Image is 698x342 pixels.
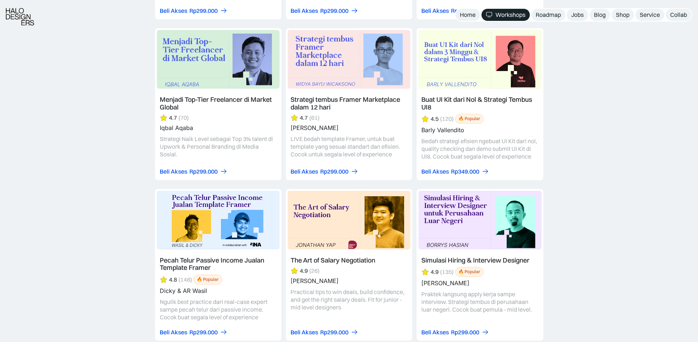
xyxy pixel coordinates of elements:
[616,11,629,19] div: Shop
[451,328,479,336] div: Rp299.000
[320,328,348,336] div: Rp299.000
[421,7,489,15] a: Beli AksesRp299.000
[460,11,476,19] div: Home
[291,168,318,175] div: Beli Akses
[567,9,588,21] a: Jobs
[291,168,358,175] a: Beli AksesRp299.000
[320,7,348,15] div: Rp299.000
[531,9,565,21] a: Roadmap
[495,11,525,19] div: Workshops
[291,7,358,15] a: Beli AksesRp299.000
[571,11,584,19] div: Jobs
[421,168,489,175] a: Beli AksesRp349.000
[160,7,187,15] div: Beli Akses
[640,11,660,19] div: Service
[160,328,187,336] div: Beli Akses
[666,9,691,21] a: Collab
[421,168,449,175] div: Beli Akses
[291,328,358,336] a: Beli AksesRp299.000
[291,7,318,15] div: Beli Akses
[320,168,348,175] div: Rp299.000
[481,9,530,21] a: Workshops
[189,168,218,175] div: Rp299.000
[189,328,218,336] div: Rp299.000
[451,7,479,15] div: Rp299.000
[455,9,480,21] a: Home
[635,9,664,21] a: Service
[189,7,218,15] div: Rp299.000
[421,7,449,15] div: Beli Akses
[160,328,228,336] a: Beli AksesRp299.000
[536,11,561,19] div: Roadmap
[160,7,228,15] a: Beli AksesRp299.000
[421,328,489,336] a: Beli AksesRp299.000
[590,9,610,21] a: Blog
[421,328,449,336] div: Beli Akses
[612,9,634,21] a: Shop
[451,168,479,175] div: Rp349.000
[670,11,687,19] div: Collab
[594,11,606,19] div: Blog
[291,328,318,336] div: Beli Akses
[160,168,228,175] a: Beli AksesRp299.000
[160,168,187,175] div: Beli Akses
